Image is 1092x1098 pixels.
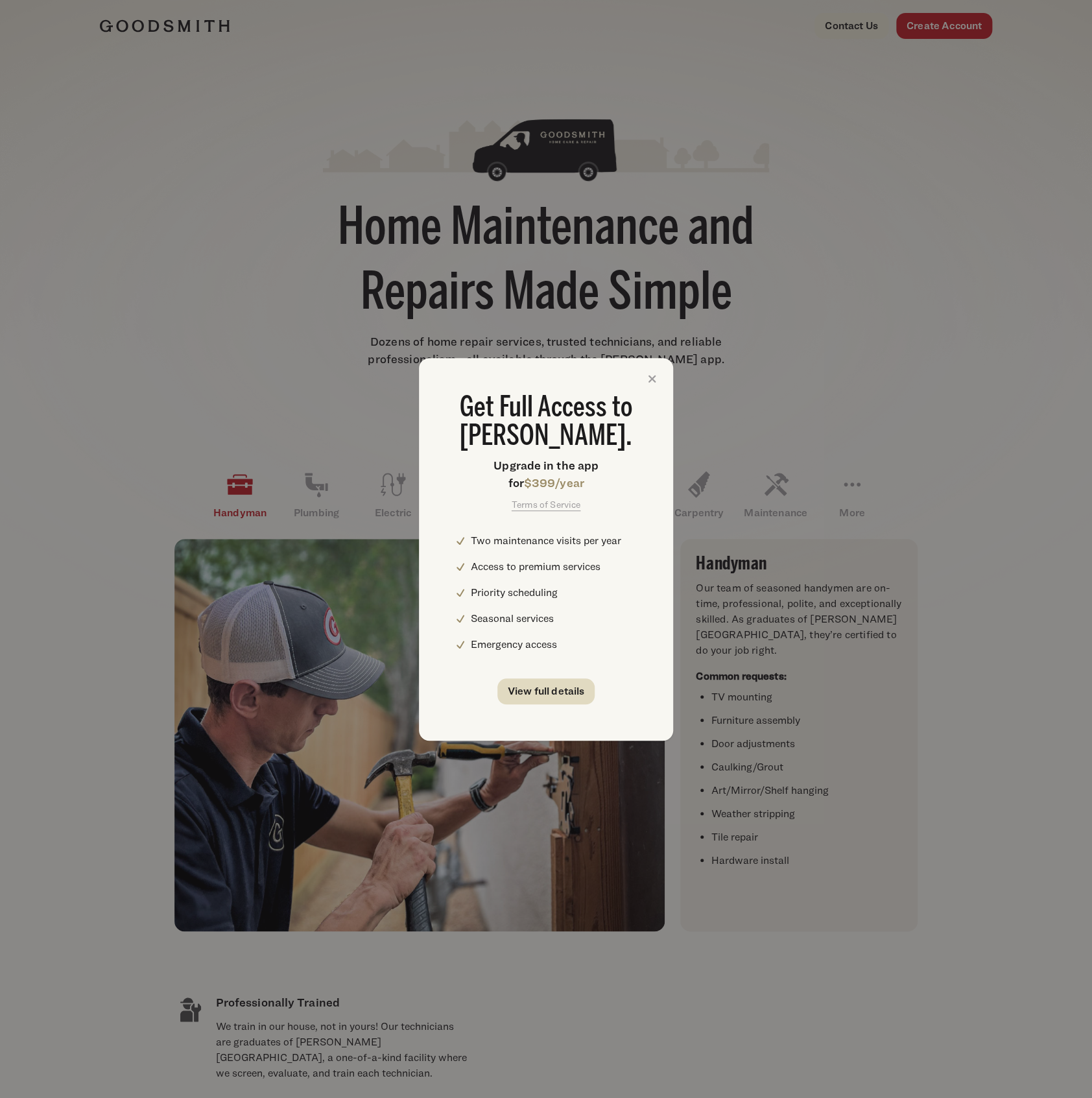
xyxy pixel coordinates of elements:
li: Access to premium services [471,559,637,575]
a: Terms of Service [512,499,581,510]
h4: Upgrade in the app for [455,457,637,492]
li: Two maintenance visits per year [471,533,637,549]
span: $399/year [524,476,584,490]
a: View full details [497,678,595,704]
li: Priority scheduling [471,585,637,601]
li: Emergency access [471,637,637,652]
li: Seasonal services [471,611,637,627]
h2: Get Full Access to [PERSON_NAME]. [455,394,637,451]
